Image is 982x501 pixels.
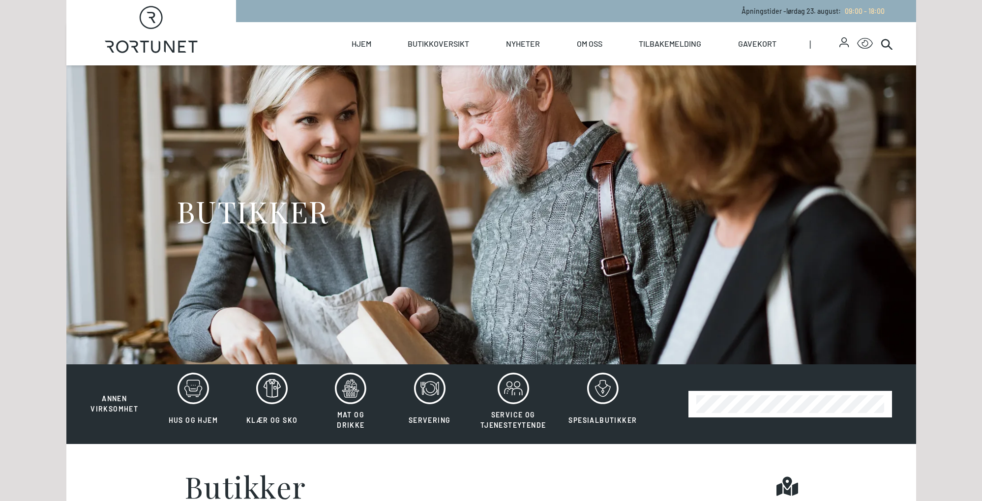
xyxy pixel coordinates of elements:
a: Gavekort [738,22,776,65]
button: Service og tjenesteytende [470,372,557,436]
a: 09:00 - 18:00 [841,7,885,15]
span: Spesialbutikker [568,416,637,424]
a: Om oss [577,22,602,65]
p: Åpningstider - lørdag 23. august : [742,6,885,16]
button: Hus og hjem [155,372,232,436]
span: | [809,22,840,65]
button: Klær og sko [234,372,310,436]
span: Mat og drikke [337,411,364,429]
a: Tilbakemelding [639,22,701,65]
span: Annen virksomhet [90,394,138,413]
span: Service og tjenesteytende [480,411,546,429]
span: Servering [409,416,451,424]
button: Servering [391,372,468,436]
button: Spesialbutikker [558,372,647,436]
h1: BUTIKKER [177,193,328,230]
button: Annen virksomhet [76,372,153,414]
button: Mat og drikke [312,372,389,436]
h1: Butikker [184,472,306,501]
span: 09:00 - 18:00 [845,7,885,15]
span: Klær og sko [246,416,298,424]
a: Butikkoversikt [408,22,469,65]
button: Open Accessibility Menu [857,36,873,52]
a: Hjem [352,22,371,65]
a: Nyheter [506,22,540,65]
span: Hus og hjem [169,416,218,424]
